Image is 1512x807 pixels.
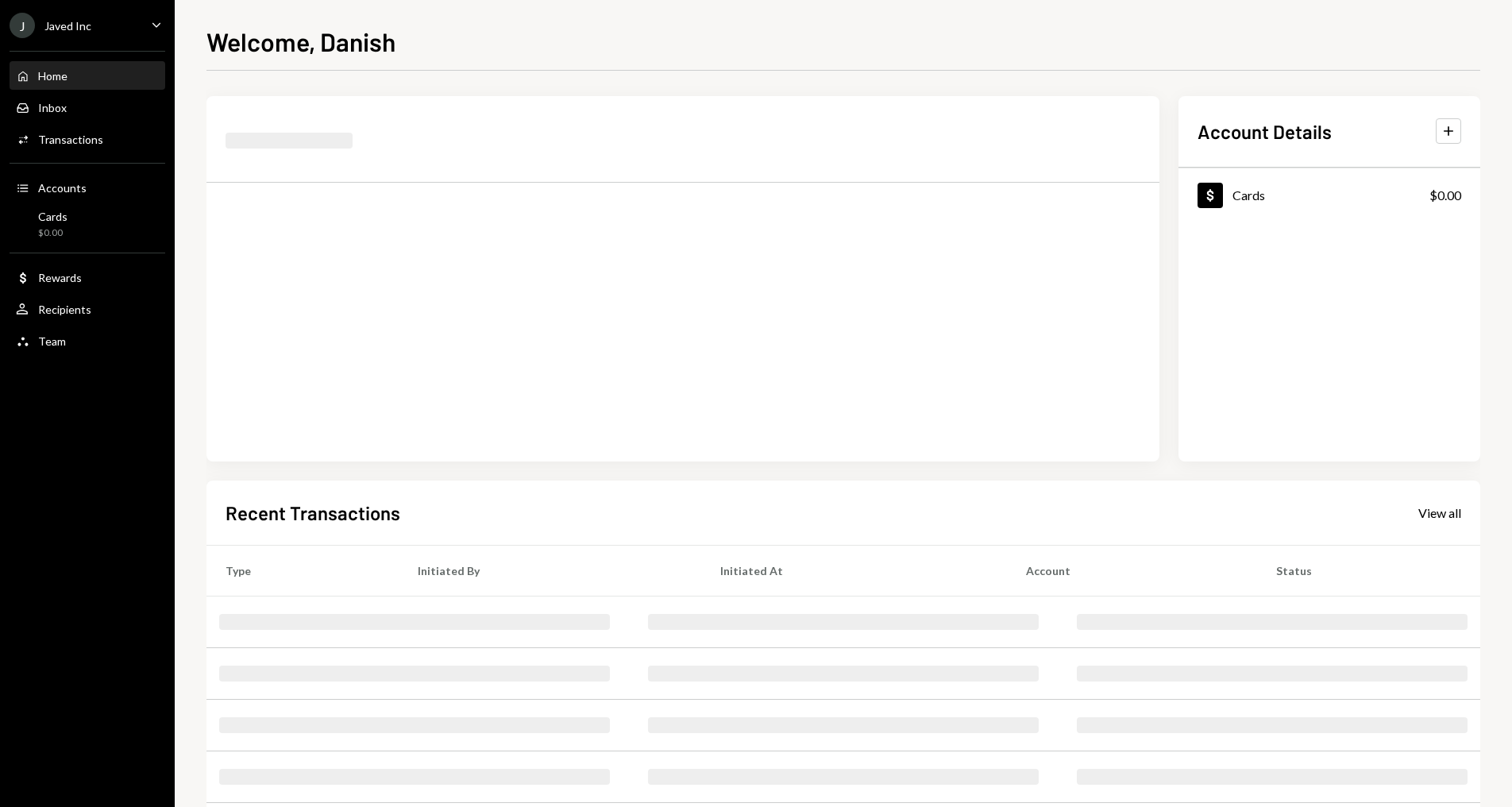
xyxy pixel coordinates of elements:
[10,326,165,355] a: Team
[44,19,91,33] div: Javed Inc
[38,69,67,83] div: Home
[1257,545,1480,596] th: Status
[206,25,395,57] h1: Welcome, Danish
[10,205,165,243] a: Cards$0.00
[1178,168,1480,222] a: Cards$0.00
[1418,504,1461,521] a: View all
[206,545,399,596] th: Type
[1429,186,1461,205] div: $0.00
[10,295,165,323] a: Recipients
[38,303,91,316] div: Recipients
[38,133,103,146] div: Transactions
[38,210,67,223] div: Cards
[38,271,82,284] div: Rewards
[226,500,400,526] h2: Recent Transactions
[38,181,87,195] div: Accounts
[1007,545,1257,596] th: Account
[38,334,66,348] div: Team
[10,173,165,202] a: Accounts
[38,101,67,114] div: Inbox
[10,61,165,90] a: Home
[10,13,35,38] div: J
[1418,505,1461,521] div: View all
[10,263,165,292] a: Rewards
[701,545,1006,596] th: Initiated At
[1198,118,1332,145] h2: Account Details
[10,93,165,122] a: Inbox
[399,545,701,596] th: Initiated By
[1232,187,1265,203] div: Cards
[10,125,165,153] a: Transactions
[38,226,67,240] div: $0.00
